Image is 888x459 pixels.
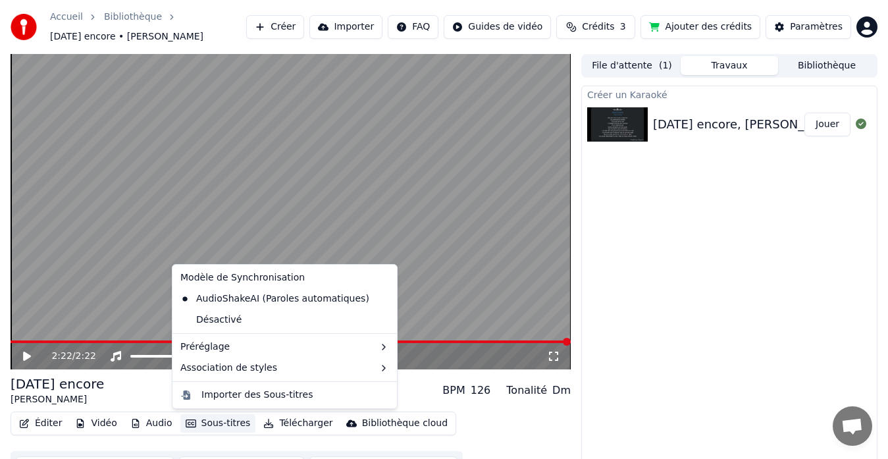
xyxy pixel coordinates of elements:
[201,389,313,402] div: Importer des Sous-titres
[50,11,83,24] a: Accueil
[175,288,375,310] div: AudioShakeAI (Paroles automatiques)
[14,414,67,433] button: Éditer
[442,383,465,398] div: BPM
[70,414,122,433] button: Vidéo
[362,417,448,430] div: Bibliothèque cloud
[506,383,547,398] div: Tonalité
[11,14,37,40] img: youka
[51,350,72,363] span: 2:22
[309,15,382,39] button: Importer
[444,15,551,39] button: Guides de vidéo
[180,414,256,433] button: Sous-titres
[790,20,843,34] div: Paramètres
[833,406,872,446] div: Ouvrir le chat
[766,15,851,39] button: Paramètres
[388,15,438,39] button: FAQ
[659,59,672,72] span: ( 1 )
[175,267,394,288] div: Modèle de Synchronisation
[778,56,875,75] button: Bibliothèque
[583,56,681,75] button: File d'attente
[175,310,394,331] div: Désactivé
[471,383,491,398] div: 126
[76,350,96,363] span: 2:22
[104,11,162,24] a: Bibliothèque
[175,358,394,379] div: Association de styles
[556,15,635,39] button: Crédits3
[620,20,626,34] span: 3
[552,383,571,398] div: Dm
[11,375,104,393] div: [DATE] encore
[582,20,614,34] span: Crédits
[50,30,203,43] span: [DATE] encore • [PERSON_NAME]
[640,15,760,39] button: Ajouter des crédits
[804,113,850,136] button: Jouer
[582,86,877,102] div: Créer un Karaoké
[125,414,178,433] button: Audio
[51,350,83,363] div: /
[50,11,246,43] nav: breadcrumb
[681,56,778,75] button: Travaux
[11,393,104,406] div: [PERSON_NAME]
[175,337,394,358] div: Préréglage
[246,15,304,39] button: Créer
[258,414,338,433] button: Télécharger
